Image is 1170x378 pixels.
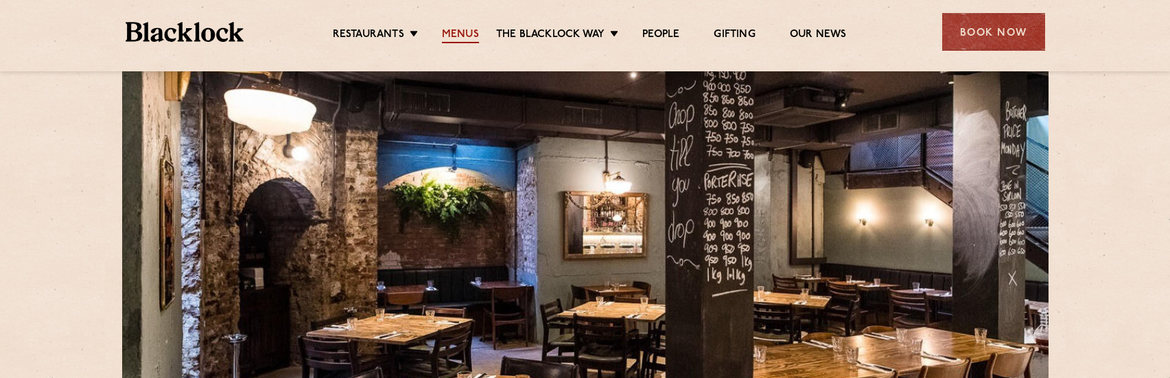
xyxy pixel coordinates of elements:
div: Book Now [942,13,1045,51]
a: People [642,28,679,43]
a: Our News [790,28,847,43]
img: BL_Textured_Logo-footer-cropped.svg [126,22,244,42]
a: The Blacklock Way [496,28,605,43]
a: Gifting [714,28,755,43]
a: Restaurants [333,28,404,43]
a: Menus [442,28,479,43]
